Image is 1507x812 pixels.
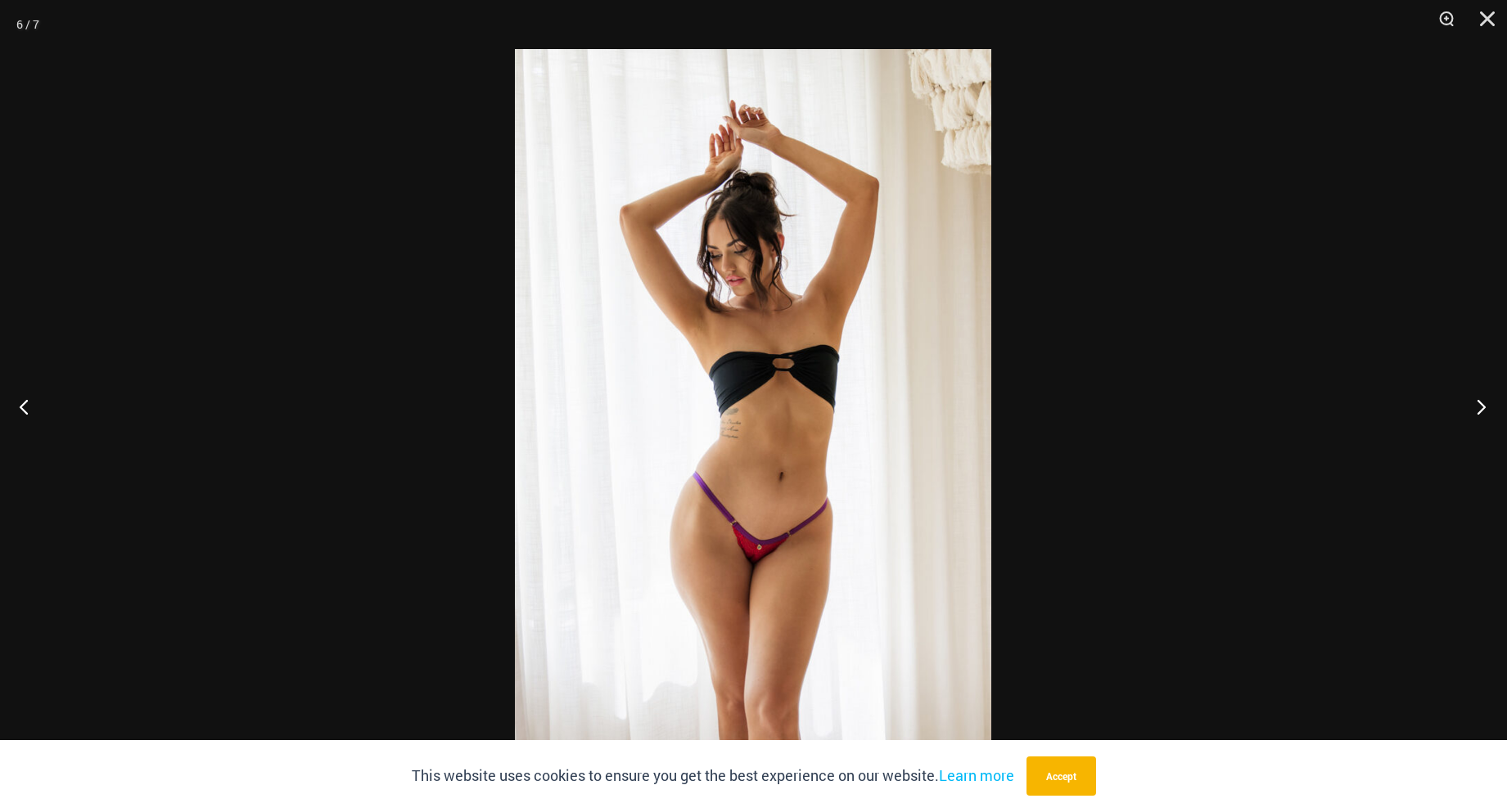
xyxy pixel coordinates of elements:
button: Next [1446,366,1507,447]
img: Ellie RedPurple 6554 Micro Thong 06 [515,49,991,763]
div: 6 / 7 [16,12,39,37]
a: Learn more [939,765,1014,785]
button: Accept [1026,756,1096,796]
p: This website uses cookies to ensure you get the best experience on our website. [412,764,1014,788]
